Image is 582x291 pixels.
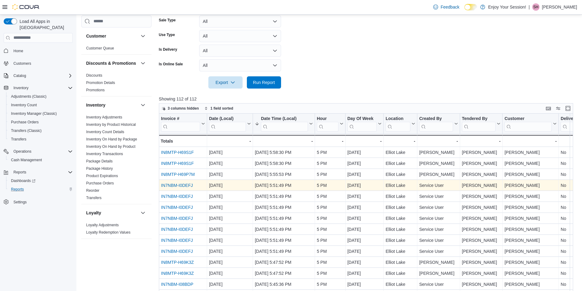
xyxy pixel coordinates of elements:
a: Promotions [86,88,105,92]
h3: OCM [86,244,96,250]
button: Inventory [1,84,75,92]
div: [DATE] [347,171,382,178]
span: Purchase Orders [9,118,73,126]
div: [PERSON_NAME] [462,237,501,244]
div: [DATE] [209,215,251,222]
span: Inventory [11,84,73,92]
div: [DATE] 5:51:49 PM [255,248,313,255]
div: [PERSON_NAME] [504,182,557,189]
button: Reports [1,168,75,176]
span: Transfers (Classic) [9,127,73,134]
div: [DATE] [347,248,382,255]
div: [DATE] 5:51:49 PM [255,226,313,233]
button: Run Report [247,76,281,89]
p: Showing 112 of 112 [159,96,577,102]
span: Transfers (Classic) [11,128,42,133]
div: Elliot Lake [386,226,415,233]
div: 5 PM [317,182,343,189]
span: Run Report [253,79,275,85]
a: Inventory Transactions [86,152,123,156]
button: Invoice # [161,116,205,131]
input: Dark Mode [464,4,477,10]
div: [PERSON_NAME] [462,193,501,200]
button: Operations [11,148,34,155]
h3: Inventory [86,102,105,108]
div: [PERSON_NAME] [462,248,501,255]
span: Inventory Count [9,101,73,109]
div: [DATE] [209,182,251,189]
span: Customer Queue [86,46,114,51]
button: Transfers [6,135,75,144]
div: Date Time (Local) [261,116,308,131]
div: 5 PM [317,226,343,233]
div: [PERSON_NAME] [504,215,557,222]
a: Purchase Orders [86,181,114,185]
a: Loyalty Redemption Values [86,230,130,235]
button: Operations [1,147,75,156]
div: [DATE] 5:51:49 PM [255,193,313,200]
div: 5 PM [317,160,343,167]
span: Transfers [11,137,26,142]
div: Discounts & Promotions [81,72,152,96]
div: [DATE] [209,193,251,200]
a: Inventory Count [9,101,39,109]
span: SH [533,3,539,11]
div: Created By [419,116,453,131]
button: All [199,15,281,27]
div: Elliot Lake [386,204,415,211]
span: Promotions [86,88,105,93]
div: Elliot Lake [386,215,415,222]
div: [DATE] [209,226,251,233]
div: 5 PM [317,171,343,178]
div: Scott Harrocks [532,3,540,11]
div: [DATE] 5:51:49 PM [255,215,313,222]
span: Home [13,49,23,53]
div: - [419,137,458,145]
div: [PERSON_NAME] [462,215,501,222]
p: [PERSON_NAME] [542,3,577,11]
span: Transfers [9,136,73,143]
span: Reports [13,170,26,175]
div: [PERSON_NAME] [462,182,501,189]
span: Dashboards [9,177,73,184]
span: Customers [11,60,73,67]
span: Inventory On Hand by Package [86,137,137,142]
span: Reports [11,169,73,176]
span: Operations [11,148,73,155]
button: All [199,30,281,42]
button: Reports [11,169,29,176]
a: Home [11,47,26,55]
button: Inventory Manager (Classic) [6,109,75,118]
a: IN7NBM-I0DEFJ [161,249,193,254]
div: Elliot Lake [386,171,415,178]
div: [PERSON_NAME] [504,204,557,211]
div: [PERSON_NAME] [419,259,458,266]
p: | [529,3,530,11]
button: All [199,59,281,71]
button: Purchase Orders [6,118,75,126]
div: [DATE] [209,149,251,156]
button: Export [208,76,243,89]
div: Service User [419,204,458,211]
div: Service User [419,248,458,255]
div: - [386,137,415,145]
span: Cash Management [11,158,42,162]
div: [DATE] [209,171,251,178]
span: Reports [9,186,73,193]
button: Catalog [11,72,28,79]
div: [DATE] [347,226,382,233]
span: Adjustments (Classic) [9,93,73,100]
div: Elliot Lake [386,149,415,156]
a: Product Expirations [86,174,118,178]
button: Created By [419,116,458,131]
a: Discounts [86,73,102,78]
div: [DATE] [209,237,251,244]
a: Reports [9,186,26,193]
button: Customer [86,33,138,39]
a: Purchase Orders [9,118,41,126]
span: Settings [13,200,27,205]
a: IN8MTP-H69S1F [161,150,194,155]
button: Loyalty [139,209,147,216]
button: Discounts & Promotions [86,60,138,66]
